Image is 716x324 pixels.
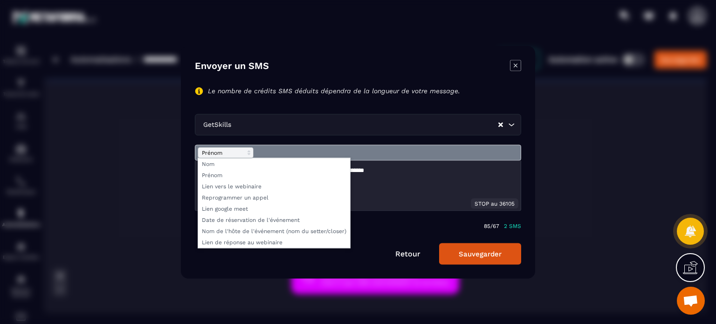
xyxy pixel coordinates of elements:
[233,119,497,130] input: Search for option
[208,87,460,95] p: Le nombre de crédits SMS déduits dépendra de la longueur de votre message.
[395,249,420,258] a: Retour
[493,222,499,229] p: 67
[195,60,269,73] h4: Envoyer un SMS
[677,287,705,315] a: Ouvrir le chat
[484,222,493,229] p: 85/
[439,243,521,264] button: Sauvegarder
[498,121,503,128] button: Clear Selected
[504,222,521,229] p: 2 SMS
[471,198,518,208] div: STOP au 36105
[201,119,233,130] span: GetSkills
[195,114,521,135] div: Search for option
